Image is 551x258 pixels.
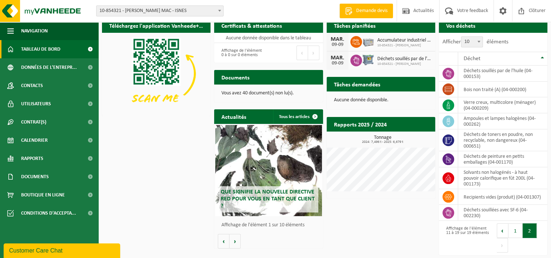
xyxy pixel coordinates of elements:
[497,238,508,253] button: Next
[464,56,480,62] span: Déchet
[442,223,489,253] div: Affichage de l'élément 11 à 19 sur 19 éléments
[97,6,223,16] span: 10-854321 - ELIA CRÉALYS MAC - ISNES
[218,45,265,61] div: Affichage de l'élément 0 à 0 sur 0 éléments
[21,22,48,40] span: Navigation
[334,98,428,103] p: Aucune donnée disponible.
[523,223,537,238] button: 2
[458,189,547,205] td: recipients vides (produit) (04-001307)
[458,97,547,113] td: verre creux, multicolore (ménager) (04-000209)
[21,204,76,222] span: Conditions d'accepta...
[330,42,345,47] div: 09-09
[21,95,51,113] span: Utilisateurs
[308,46,319,60] button: Next
[461,36,483,47] span: 10
[377,38,432,43] span: Accumulateur industriel au plomb
[96,5,224,16] span: 10-854321 - ELIA CRÉALYS MAC - ISNES
[458,167,547,189] td: solvants non halogénés - à haut pouvoir calorifique en fût 200L (04-001173)
[215,125,322,216] a: Que signifie la nouvelle directive RED pour vous en tant que client ?
[296,46,308,60] button: Previous
[21,40,60,58] span: Tableau de bord
[221,223,319,228] p: Affichage de l'élément 1 sur 10 éléments
[102,33,210,114] img: Download de VHEPlus App
[458,66,547,82] td: déchets souillés par de l'huile (04-000153)
[461,37,483,47] span: 10
[377,62,432,66] span: 10-854321 - [PERSON_NAME]
[327,77,387,91] h2: Tâches demandées
[362,54,374,66] img: PB-AP-0800-MET-02-01
[214,18,289,32] h2: Certificats & attestations
[442,39,508,45] label: Afficher éléments
[372,131,434,146] a: Consulter les rapports
[330,140,435,144] span: 2024: 7,496 t - 2025: 6,679 t
[339,4,393,18] a: Demande devis
[214,70,257,84] h2: Documents
[458,82,547,97] td: bois non traité (A) (04-000200)
[21,58,77,77] span: Données de l'entrepr...
[214,109,253,124] h2: Actualités
[4,242,122,258] iframe: chat widget
[221,91,315,96] p: Vous avez 40 document(s) non lu(s).
[377,43,432,48] span: 10-854321 - [PERSON_NAME]
[330,36,345,42] div: MAR.
[273,109,322,124] a: Tous les articles
[330,135,435,144] h3: Tonnage
[458,205,547,221] td: Déchets souillées avec SF-6 (04-002230)
[497,223,508,238] button: Previous
[221,189,315,209] span: Que signifie la nouvelle directive RED pour vous en tant que client ?
[458,113,547,129] td: ampoules et lampes halogènes (04-000262)
[330,61,345,66] div: 09-09
[218,234,229,249] button: Vorige
[458,151,547,167] td: déchets de peinture en petits emballages (04-001170)
[102,18,210,32] h2: Téléchargez l'application Vanheede+ maintenant!
[354,7,389,15] span: Demande devis
[458,129,547,151] td: déchets de toners en poudre, non recyclable, non dangereux (04-000651)
[21,168,49,186] span: Documents
[439,18,483,32] h2: Vos déchets
[21,149,43,168] span: Rapports
[21,186,65,204] span: Boutique en ligne
[362,35,374,47] img: PB-LB-0680-HPE-GY-11
[21,77,43,95] span: Contacts
[327,117,394,131] h2: Rapports 2025 / 2024
[21,113,46,131] span: Contrat(s)
[377,56,432,62] span: Déchets souillés par de l'huile
[330,55,345,61] div: MAR.
[508,223,523,238] button: 1
[21,131,48,149] span: Calendrier
[327,18,383,32] h2: Tâches planifiées
[214,33,323,43] td: Aucune donnée disponible dans le tableau
[229,234,241,249] button: Volgende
